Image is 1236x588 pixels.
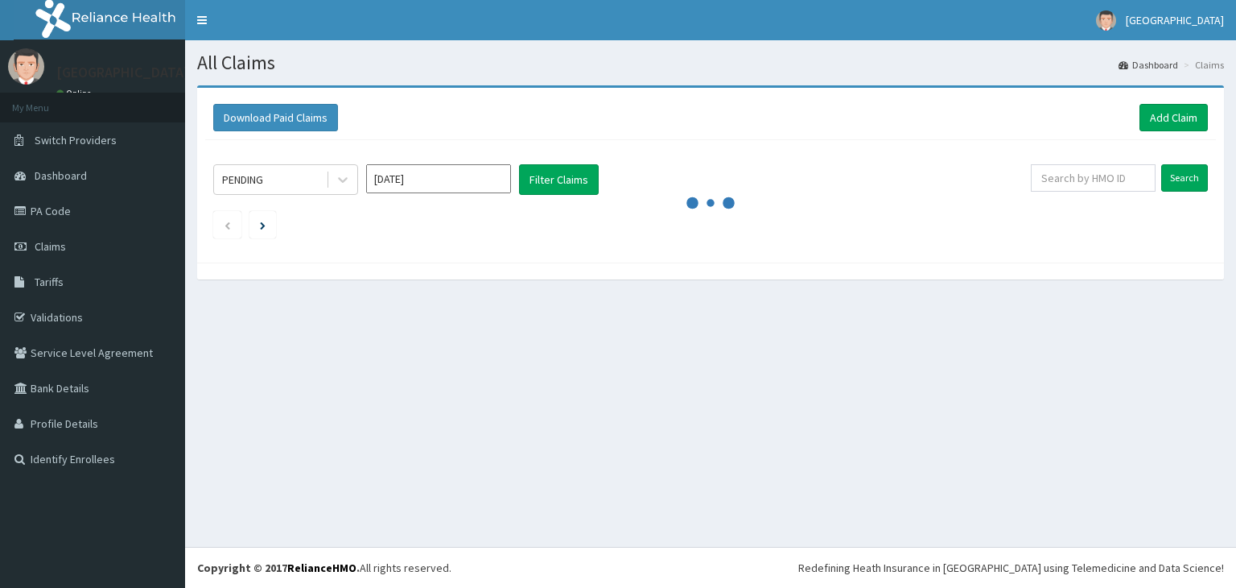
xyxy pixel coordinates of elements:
[260,217,266,232] a: Next page
[519,164,599,195] button: Filter Claims
[224,217,231,232] a: Previous page
[185,547,1236,588] footer: All rights reserved.
[1139,104,1208,131] a: Add Claim
[366,164,511,193] input: Select Month and Year
[56,88,95,99] a: Online
[1119,58,1178,72] a: Dashboard
[1126,13,1224,27] span: [GEOGRAPHIC_DATA]
[1096,10,1116,31] img: User Image
[56,65,189,80] p: [GEOGRAPHIC_DATA]
[35,168,87,183] span: Dashboard
[213,104,338,131] button: Download Paid Claims
[798,560,1224,576] div: Redefining Heath Insurance in [GEOGRAPHIC_DATA] using Telemedicine and Data Science!
[35,133,117,147] span: Switch Providers
[686,179,735,227] svg: audio-loading
[197,561,360,575] strong: Copyright © 2017 .
[222,172,263,188] div: PENDING
[8,48,44,85] img: User Image
[1180,58,1224,72] li: Claims
[35,239,66,254] span: Claims
[197,52,1224,73] h1: All Claims
[35,275,64,289] span: Tariffs
[1031,164,1156,192] input: Search by HMO ID
[287,561,356,575] a: RelianceHMO
[1161,164,1208,192] input: Search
